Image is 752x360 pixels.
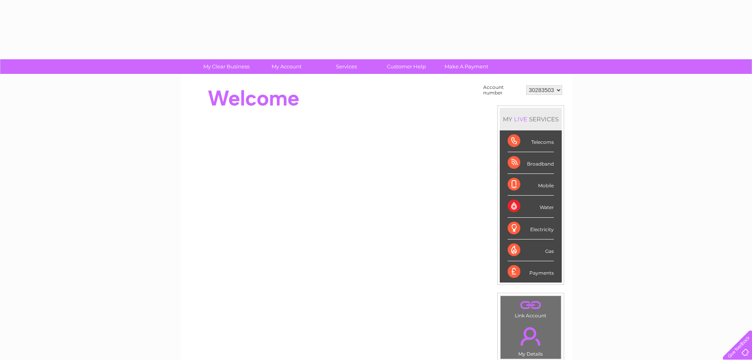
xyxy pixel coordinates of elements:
div: MY SERVICES [500,108,562,130]
div: LIVE [512,115,529,123]
td: Account number [481,83,524,98]
td: Link Account [500,296,561,320]
a: . [503,322,559,350]
div: Telecoms [508,130,554,152]
div: Broadband [508,152,554,174]
a: Make A Payment [434,59,499,74]
a: My Clear Business [194,59,259,74]
a: . [503,298,559,312]
a: Services [314,59,379,74]
div: Electricity [508,218,554,239]
div: Payments [508,261,554,283]
div: Mobile [508,174,554,196]
div: Gas [508,239,554,261]
td: My Details [500,320,561,359]
a: My Account [254,59,319,74]
div: Water [508,196,554,217]
a: Customer Help [374,59,439,74]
